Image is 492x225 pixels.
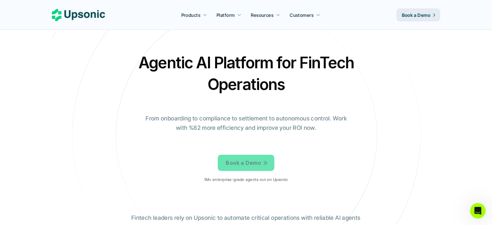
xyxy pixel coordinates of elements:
p: Book a Demo [402,12,431,18]
p: 1M+ enterprise-grade agents run on Upsonic [204,177,288,182]
p: Products [181,12,200,18]
p: Book a Demo [226,158,261,168]
p: Resources [251,12,274,18]
a: Book a Demo [397,8,440,21]
a: Products [177,9,211,21]
p: Platform [216,12,235,18]
h2: Agentic AI Platform for FinTech Operations [133,52,359,95]
p: From onboarding to compliance to settlement to autonomous control. Work with %82 more efficiency ... [141,114,351,133]
a: Book a Demo [218,155,274,171]
p: Customers [290,12,314,18]
iframe: Intercom live chat [470,203,486,219]
p: Fintech leaders rely on Upsonic to automate critical operations with reliable AI agents [131,213,360,223]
